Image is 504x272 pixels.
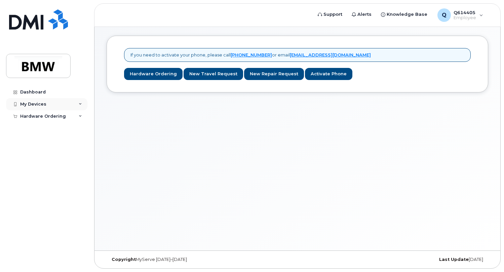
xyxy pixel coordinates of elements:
strong: Copyright [112,257,136,262]
iframe: Messenger Launcher [475,243,499,267]
a: [EMAIL_ADDRESS][DOMAIN_NAME] [290,52,371,57]
a: Activate Phone [305,68,352,80]
a: New Travel Request [184,68,243,80]
a: New Repair Request [244,68,304,80]
a: [PHONE_NUMBER] [231,52,272,57]
div: MyServe [DATE]–[DATE] [107,257,234,262]
p: If you need to activate your phone, please call or email [130,52,371,58]
strong: Last Update [439,257,469,262]
div: [DATE] [361,257,488,262]
a: Hardware Ordering [124,68,183,80]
